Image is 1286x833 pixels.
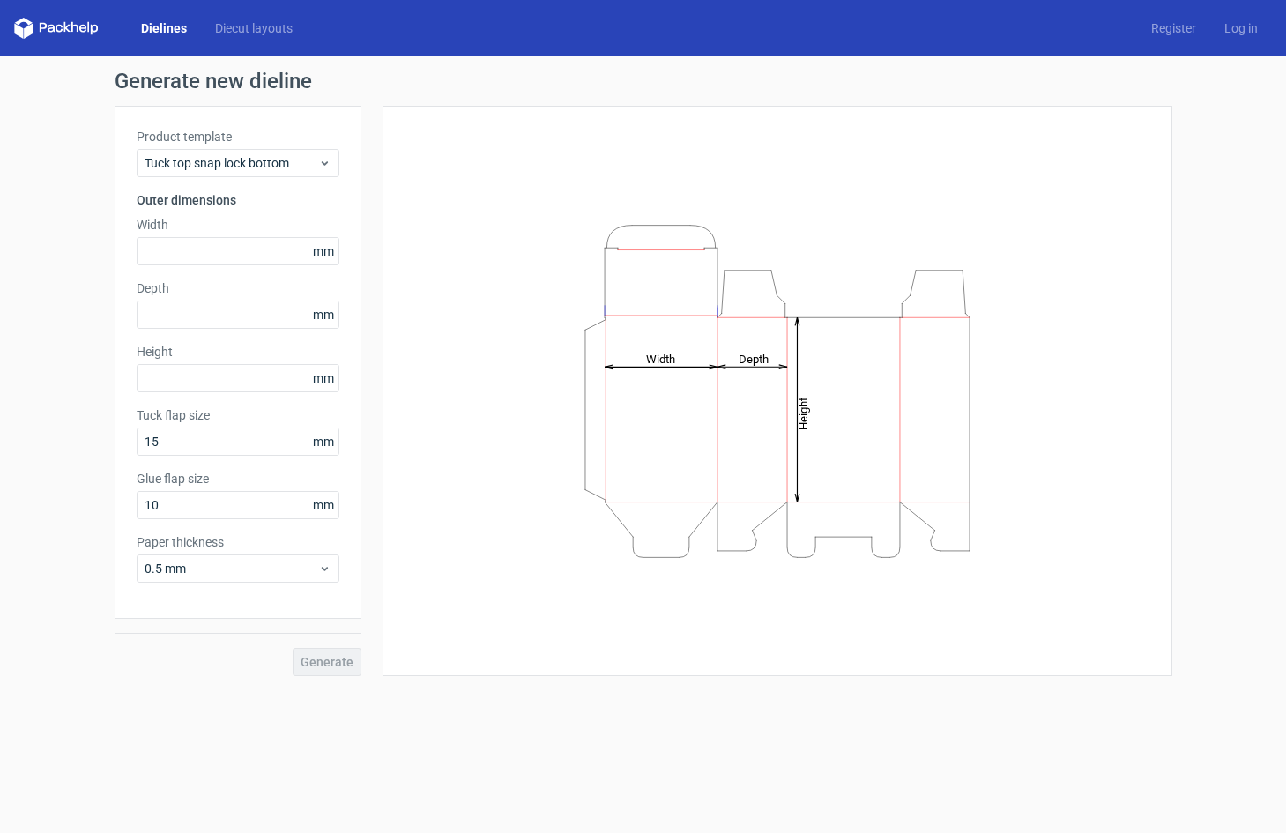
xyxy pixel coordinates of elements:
[308,365,338,391] span: mm
[308,301,338,328] span: mm
[308,492,338,518] span: mm
[137,279,339,297] label: Depth
[308,428,338,455] span: mm
[137,343,339,361] label: Height
[137,406,339,424] label: Tuck flap size
[145,560,318,577] span: 0.5 mm
[137,470,339,487] label: Glue flap size
[137,533,339,551] label: Paper thickness
[739,352,769,365] tspan: Depth
[137,216,339,234] label: Width
[797,397,810,429] tspan: Height
[115,71,1172,92] h1: Generate new dieline
[201,19,307,37] a: Diecut layouts
[127,19,201,37] a: Dielines
[308,238,338,264] span: mm
[1137,19,1210,37] a: Register
[137,191,339,209] h3: Outer dimensions
[1210,19,1272,37] a: Log in
[645,352,674,365] tspan: Width
[137,128,339,145] label: Product template
[145,154,318,172] span: Tuck top snap lock bottom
